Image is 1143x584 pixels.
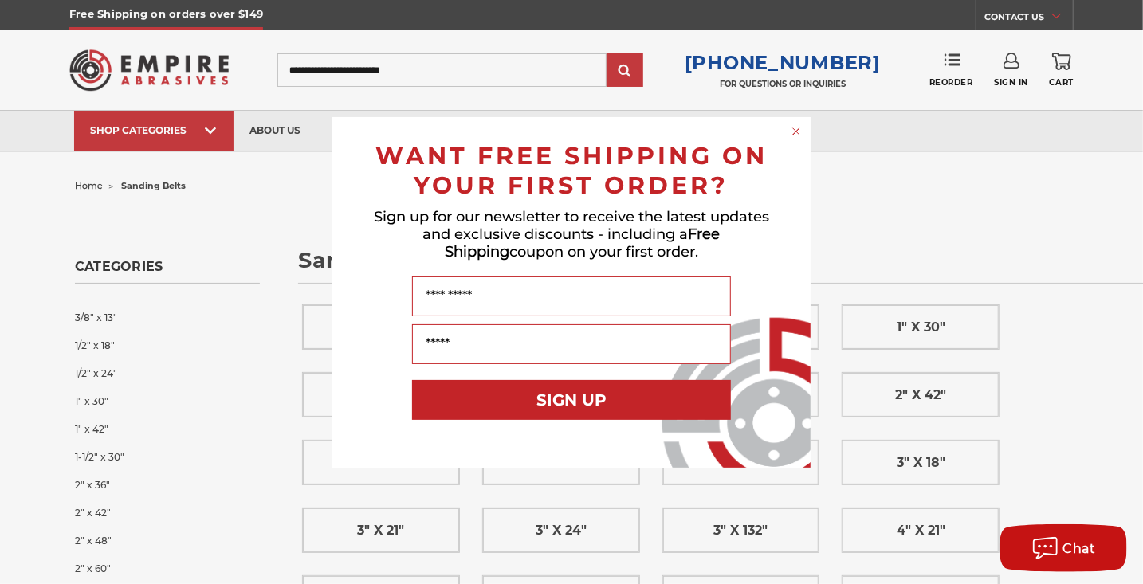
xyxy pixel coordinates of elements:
span: Chat [1063,541,1096,556]
button: Chat [1000,524,1127,572]
span: WANT FREE SHIPPING ON YOUR FIRST ORDER? [375,141,768,200]
button: Close dialog [788,123,804,139]
span: Sign up for our newsletter to receive the latest updates and exclusive discounts - including a co... [374,208,769,261]
span: Free Shipping [445,225,721,261]
button: SIGN UP [412,380,731,420]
